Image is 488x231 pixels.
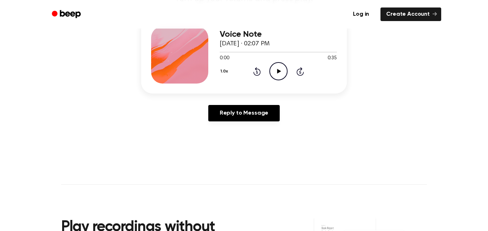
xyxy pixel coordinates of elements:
[380,7,441,21] a: Create Account
[220,55,229,62] span: 0:00
[220,30,337,39] h3: Voice Note
[346,6,376,22] a: Log in
[208,105,280,121] a: Reply to Message
[220,41,270,47] span: [DATE] · 02:07 PM
[220,65,230,77] button: 1.0x
[47,7,87,21] a: Beep
[328,55,337,62] span: 0:35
